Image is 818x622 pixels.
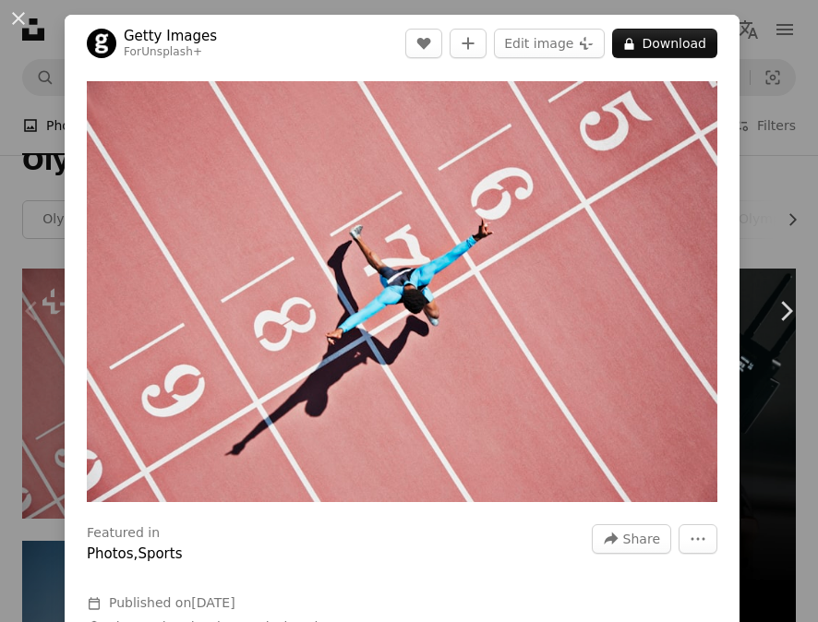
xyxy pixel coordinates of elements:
[612,29,717,58] button: Download
[134,545,138,562] span: ,
[191,595,235,610] time: August 30, 2022 at 4:15:15 PM GMT+2
[87,545,134,562] a: Photos
[405,29,442,58] button: Like
[494,29,605,58] button: Edit image
[623,525,660,553] span: Share
[450,29,487,58] button: Add to Collection
[138,545,182,562] a: Sports
[124,45,217,60] div: For
[87,29,116,58] img: Go to Getty Images's profile
[87,81,717,502] img: a woman standing on top of a tennis court holding a racquet
[141,45,202,58] a: Unsplash+
[753,222,818,400] a: Next
[87,524,160,543] h3: Featured in
[87,81,717,502] button: Zoom in on this image
[592,524,671,554] button: Share this image
[679,524,717,554] button: More Actions
[109,595,235,610] span: Published on
[124,27,217,45] a: Getty Images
